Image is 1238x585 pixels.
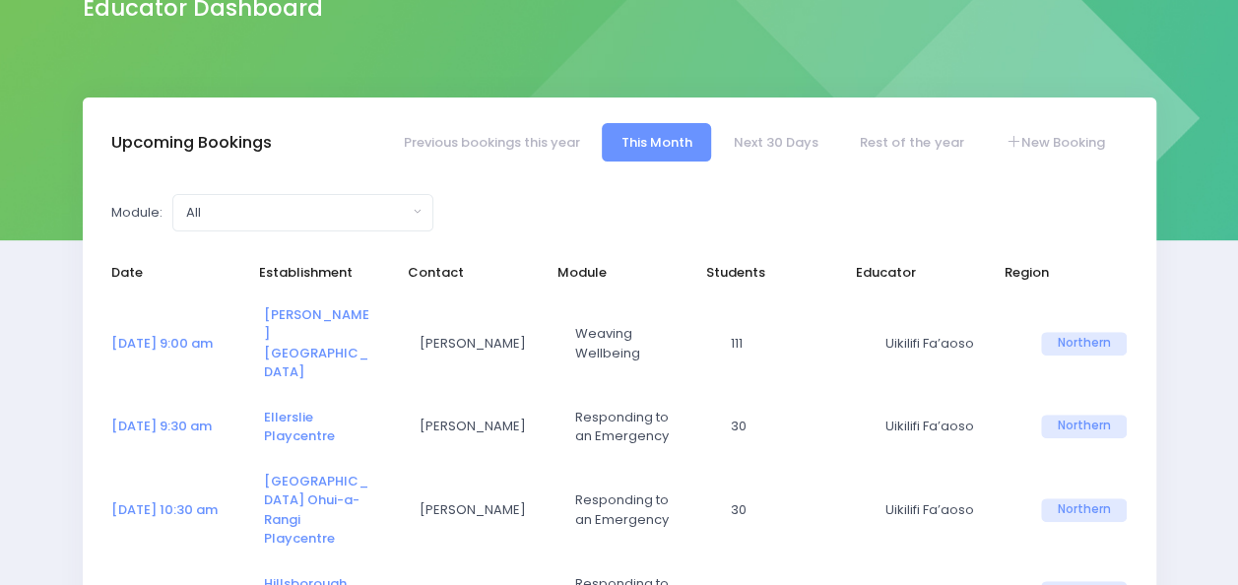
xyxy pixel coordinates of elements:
td: Weaving Wellbeing [562,292,718,395]
td: <a href="https://app.stjis.org.nz/bookings/523949" class="font-weight-bold">01 Sep at 10:30 am</a> [111,459,252,561]
a: [DATE] 9:30 am [111,417,212,435]
td: Uikilifi Fa’aoso [873,292,1028,395]
a: This Month [602,123,711,162]
td: Renee Hohua [407,292,562,395]
td: <a href="https://app.stjis.org.nz/establishments/204052" class="font-weight-bold">Ellerslie Playc... [251,395,407,459]
h3: Upcoming Bookings [111,133,272,153]
td: Northern [1028,395,1127,459]
a: [DATE] 10:30 am [111,500,218,519]
td: Megan Lindsay [407,395,562,459]
span: Educator [856,263,964,283]
a: Next 30 Days [715,123,838,162]
span: 30 [730,500,838,520]
div: All [186,203,408,223]
span: Contact [408,263,516,283]
td: <a href="https://app.stjis.org.nz/bookings/523732" class="font-weight-bold">01 Sep at 9:30 am</a> [111,395,252,459]
span: Uikilifi Fa’aoso [885,500,994,520]
span: Region [1005,263,1113,283]
span: Module [557,263,666,283]
span: 111 [730,334,838,354]
span: 30 [730,417,838,436]
span: Responding to an Emergency [575,408,684,446]
span: Uikilifi Fa’aoso [885,334,994,354]
span: Uikilifi Fa’aoso [885,417,994,436]
td: Responding to an Emergency [562,459,718,561]
span: Date [111,263,220,283]
span: Weaving Wellbeing [575,324,684,362]
td: Shelley Clews [407,459,562,561]
span: Northern [1041,498,1127,522]
a: [PERSON_NAME][GEOGRAPHIC_DATA] [264,305,369,382]
span: Northern [1041,332,1127,356]
td: Uikilifi Fa’aoso [873,459,1028,561]
td: Northern [1028,292,1127,395]
td: 111 [717,292,873,395]
a: Rest of the year [841,123,983,162]
span: Northern [1041,415,1127,438]
span: Establishment [259,263,367,283]
a: Previous bookings this year [384,123,599,162]
td: Uikilifi Fa’aoso [873,395,1028,459]
a: [DATE] 9:00 am [111,334,213,353]
td: Responding to an Emergency [562,395,718,459]
td: <a href="https://app.stjis.org.nz/bookings/523974" class="font-weight-bold">01 Sep at 9:00 am</a> [111,292,252,395]
span: [PERSON_NAME] [420,417,528,436]
button: All [172,194,433,231]
a: Ellerslie Playcentre [264,408,335,446]
label: Module: [111,203,163,223]
span: Students [706,263,814,283]
td: Northern [1028,459,1127,561]
td: <a href="https://app.stjis.org.nz/establishments/205682" class="font-weight-bold">Dawson School</a> [251,292,407,395]
td: 30 [717,459,873,561]
a: New Booking [986,123,1124,162]
span: [PERSON_NAME] [420,500,528,520]
span: Responding to an Emergency [575,490,684,529]
td: <a href="https://app.stjis.org.nz/establishments/205734" class="font-weight-bold">Bucklands Beach... [251,459,407,561]
span: [PERSON_NAME] [420,334,528,354]
td: 30 [717,395,873,459]
a: [GEOGRAPHIC_DATA] Ohui-a-Rangi Playcentre [264,472,368,549]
